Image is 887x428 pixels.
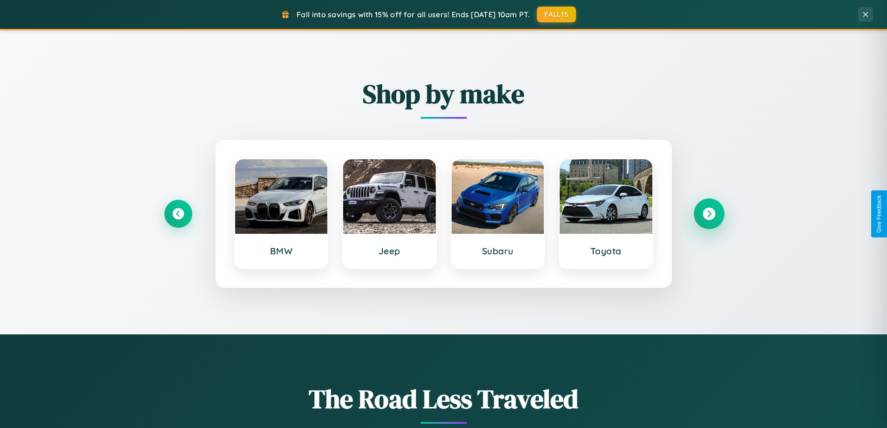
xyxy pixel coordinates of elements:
[164,381,723,417] h1: The Road Less Traveled
[297,10,530,19] span: Fall into savings with 15% off for all users! Ends [DATE] 10am PT.
[352,245,427,257] h3: Jeep
[876,195,882,233] div: Give Feedback
[164,76,723,112] h2: Shop by make
[461,245,535,257] h3: Subaru
[244,245,318,257] h3: BMW
[569,245,643,257] h3: Toyota
[537,7,576,22] button: FALL15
